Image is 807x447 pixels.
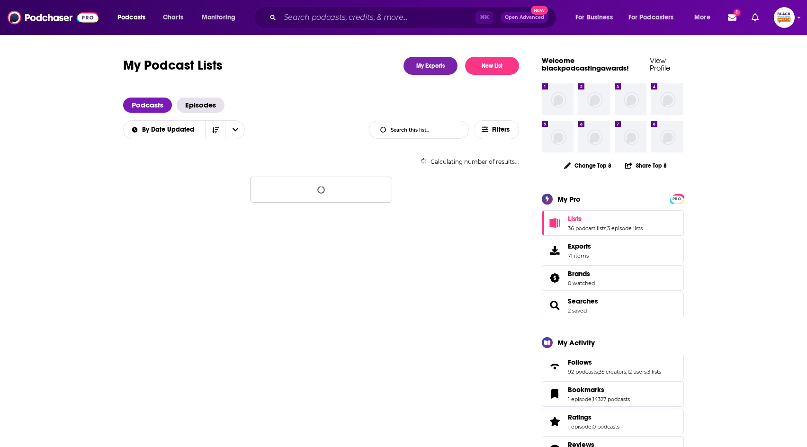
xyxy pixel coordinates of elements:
h1: My Podcast Lists [123,57,223,75]
span: Ratings [542,409,684,434]
a: Bookmarks [545,387,564,401]
a: Brands [545,271,564,285]
div: Search podcasts, credits, & more... [263,7,565,28]
span: Monitoring [202,11,235,24]
a: PRO [671,195,682,202]
a: Exports [542,238,684,263]
span: , [592,423,592,430]
button: open menu [195,10,248,25]
span: Ratings [568,413,592,421]
span: By Date Updated [142,126,197,133]
button: New List [465,57,519,75]
span: Filters [492,126,511,133]
img: missing-image.png [615,121,646,152]
a: 0 watched [568,280,595,286]
img: missing-image.png [651,121,683,152]
a: Searches [568,297,598,305]
button: open menu [569,10,625,25]
span: , [646,368,647,375]
button: Filters [474,120,519,139]
span: Lists [542,210,684,236]
a: 92 podcasts [568,368,598,375]
span: Podcasts [117,11,145,24]
a: Bookmarks [568,385,630,394]
span: Follows [542,354,684,379]
button: open menu [622,10,688,25]
a: View Profile [650,56,670,72]
a: 36 podcast lists [568,225,606,232]
button: open menu [225,121,245,139]
a: Lists [545,216,564,230]
img: Podchaser - Follow, Share and Rate Podcasts [8,9,99,27]
a: Show notifications dropdown [748,9,762,26]
div: My Pro [557,195,581,204]
a: Charts [157,10,189,25]
button: Open AdvancedNew [501,12,548,23]
span: Exports [568,242,591,250]
a: 0 podcasts [592,423,619,430]
span: 1 [734,9,740,16]
a: Episodes [177,98,224,113]
a: Searches [545,299,564,312]
img: missing-image.png [578,121,610,152]
span: Bookmarks [542,381,684,407]
span: For Business [575,11,613,24]
a: Follows [545,360,564,373]
span: Exports [545,244,564,257]
a: 12 users [627,368,646,375]
span: Brands [568,269,590,278]
a: Podcasts [123,98,172,113]
a: 1 episode [568,423,592,430]
img: missing-image.png [578,83,610,115]
a: 2 saved [568,307,587,314]
span: More [694,11,710,24]
button: open menu [688,10,722,25]
span: Brands [542,265,684,291]
a: 35 creators [599,368,626,375]
div: My Activity [557,338,595,347]
a: Follows [568,358,661,367]
span: 71 items [568,252,591,259]
h2: Choose List sort [123,120,245,139]
span: Logged in as blackpodcastingawards [774,7,795,28]
a: 3 lists [647,368,661,375]
a: 14327 podcasts [592,396,630,402]
a: Lists [568,215,643,223]
span: Bookmarks [568,385,604,394]
a: 1 episode [568,396,592,402]
button: Share Top 8 [625,156,667,175]
button: Sort Direction [205,121,225,139]
input: Search podcasts, credits, & more... [280,10,475,25]
span: Open Advanced [505,15,544,20]
img: missing-image.png [615,83,646,115]
a: Brands [568,269,595,278]
span: Follows [568,358,592,367]
button: Change Top 8 [558,160,617,171]
span: Lists [568,215,582,223]
button: Show profile menu [774,7,795,28]
a: 3 episode lists [607,225,643,232]
div: Calculating number of results... [123,158,519,165]
span: , [598,368,599,375]
a: Ratings [545,415,564,428]
a: Show notifications dropdown [724,9,740,26]
span: PRO [671,196,682,203]
button: open menu [111,10,158,25]
img: missing-image.png [651,83,683,115]
span: Charts [163,11,183,24]
span: , [606,225,607,232]
img: User Profile [774,7,795,28]
span: , [592,396,592,402]
button: Loading [250,177,392,203]
a: Welcome blackpodcastingawards! [542,56,629,72]
span: For Podcasters [628,11,674,24]
img: missing-image.png [542,121,574,152]
span: ⌘ K [475,11,493,24]
span: New [531,6,548,15]
button: open menu [123,126,206,133]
